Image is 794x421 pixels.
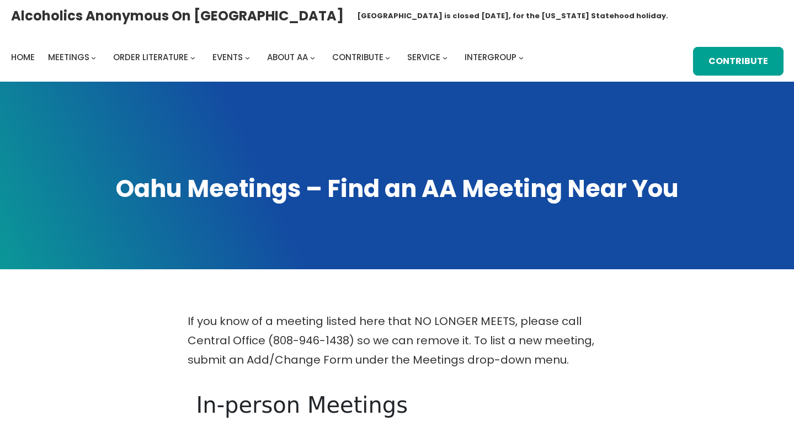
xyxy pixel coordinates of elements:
[310,55,315,60] button: About AA submenu
[519,55,524,60] button: Intergroup submenu
[332,51,383,63] span: Contribute
[245,55,250,60] button: Events submenu
[113,51,188,63] span: Order Literature
[407,51,440,63] span: Service
[267,51,308,63] span: About AA
[212,50,243,65] a: Events
[11,173,783,205] h1: Oahu Meetings – Find an AA Meeting Near You
[693,47,783,76] a: Contribute
[212,51,243,63] span: Events
[188,312,607,370] p: If you know of a meeting listed here that NO LONGER MEETS, please call Central Office (808-946-14...
[48,50,89,65] a: Meetings
[11,4,344,28] a: Alcoholics Anonymous on [GEOGRAPHIC_DATA]
[267,50,308,65] a: About AA
[443,55,447,60] button: Service submenu
[332,50,383,65] a: Contribute
[91,55,96,60] button: Meetings submenu
[465,51,516,63] span: Intergroup
[11,50,527,65] nav: Intergroup
[357,10,668,22] h1: [GEOGRAPHIC_DATA] is closed [DATE], for the [US_STATE] Statehood holiday.
[196,392,598,418] h1: In-person Meetings
[11,50,35,65] a: Home
[385,55,390,60] button: Contribute submenu
[11,51,35,63] span: Home
[465,50,516,65] a: Intergroup
[48,51,89,63] span: Meetings
[190,55,195,60] button: Order Literature submenu
[407,50,440,65] a: Service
